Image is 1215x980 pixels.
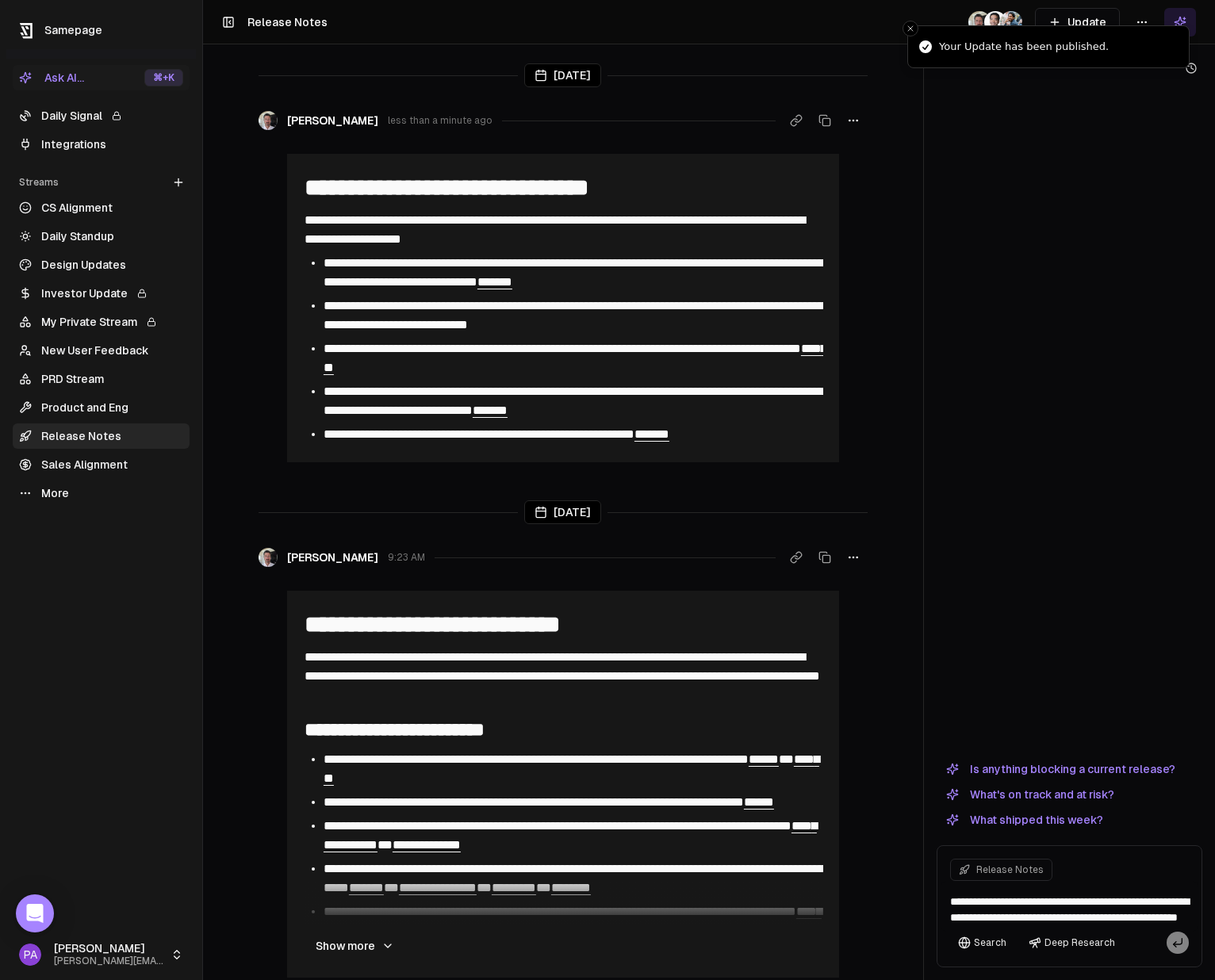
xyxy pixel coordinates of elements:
[13,480,190,506] a: More
[1000,11,1022,33] img: 1695405595226.jpeg
[524,500,601,524] div: [DATE]
[1035,8,1120,36] button: Update
[247,16,328,29] span: Release Notes
[287,549,378,565] span: [PERSON_NAME]
[44,24,102,36] span: Samepage
[13,281,190,306] a: Investor Update
[303,930,407,962] button: Show more
[939,39,1109,55] div: Your Update has been published.
[259,111,278,130] img: _image
[13,936,190,974] button: PA[PERSON_NAME][PERSON_NAME][EMAIL_ADDRESS]
[13,366,190,392] a: PRD Stream
[937,810,1113,829] button: What shipped this week?
[54,942,164,956] span: [PERSON_NAME]
[13,170,190,195] div: Streams
[903,21,918,36] button: Close toast
[13,423,190,449] a: Release Notes
[144,69,183,86] div: ⌘ +K
[13,252,190,278] a: Design Updates
[13,338,190,363] a: New User Feedback
[13,452,190,477] a: Sales Alignment
[13,103,190,128] a: Daily Signal
[968,11,991,33] img: _image
[13,224,190,249] a: Daily Standup
[13,132,190,157] a: Integrations
[13,395,190,420] a: Product and Eng
[16,894,54,932] div: Open Intercom Messenger
[937,760,1185,779] button: Is anything blocking a current release?
[19,944,41,966] span: PA
[937,785,1124,804] button: What's on track and at risk?
[13,309,190,335] a: My Private Stream
[388,551,425,564] span: 9:23 AM
[984,11,1006,33] img: _image
[950,932,1014,954] button: Search
[388,114,493,127] span: less than a minute ago
[287,113,378,128] span: [PERSON_NAME]
[524,63,601,87] div: [DATE]
[976,863,1044,876] span: Release Notes
[19,70,84,86] div: Ask AI...
[1021,932,1123,954] button: Deep Research
[259,548,278,567] img: _image
[13,195,190,220] a: CS Alignment
[54,955,164,967] span: [PERSON_NAME][EMAIL_ADDRESS]
[13,65,190,90] button: Ask AI...⌘+K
